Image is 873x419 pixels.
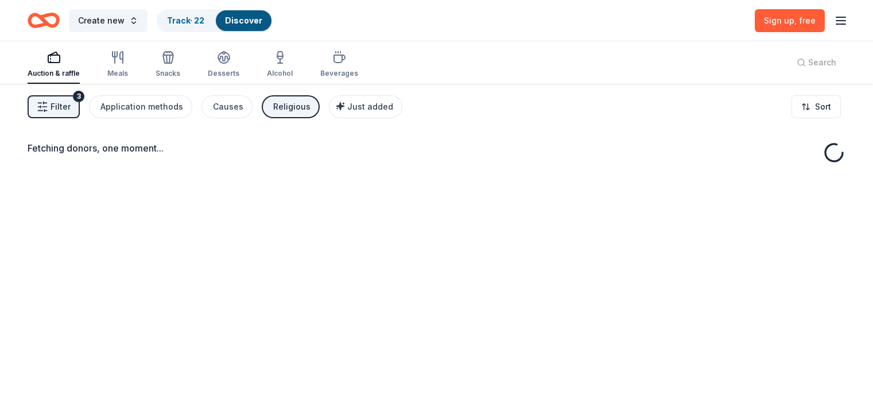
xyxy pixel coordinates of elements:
[273,100,311,114] div: Religious
[755,9,825,32] a: Sign up, free
[213,100,243,114] div: Causes
[225,15,262,25] a: Discover
[73,91,84,102] div: 3
[89,95,192,118] button: Application methods
[208,46,239,84] button: Desserts
[51,100,71,114] span: Filter
[107,69,128,78] div: Meals
[157,9,273,32] button: Track· 22Discover
[815,100,831,114] span: Sort
[69,9,148,32] button: Create new
[201,95,253,118] button: Causes
[28,69,80,78] div: Auction & raffle
[100,100,183,114] div: Application methods
[167,15,204,25] a: Track· 22
[208,69,239,78] div: Desserts
[28,7,60,34] a: Home
[794,15,816,25] span: , free
[156,46,180,84] button: Snacks
[107,46,128,84] button: Meals
[156,69,180,78] div: Snacks
[262,95,320,118] button: Religious
[329,95,402,118] button: Just added
[320,69,358,78] div: Beverages
[791,95,841,118] button: Sort
[267,46,293,84] button: Alcohol
[267,69,293,78] div: Alcohol
[28,95,80,118] button: Filter3
[347,102,393,111] span: Just added
[764,15,816,25] span: Sign up
[28,46,80,84] button: Auction & raffle
[78,14,125,28] span: Create new
[28,141,845,155] div: Fetching donors, one moment...
[320,46,358,84] button: Beverages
